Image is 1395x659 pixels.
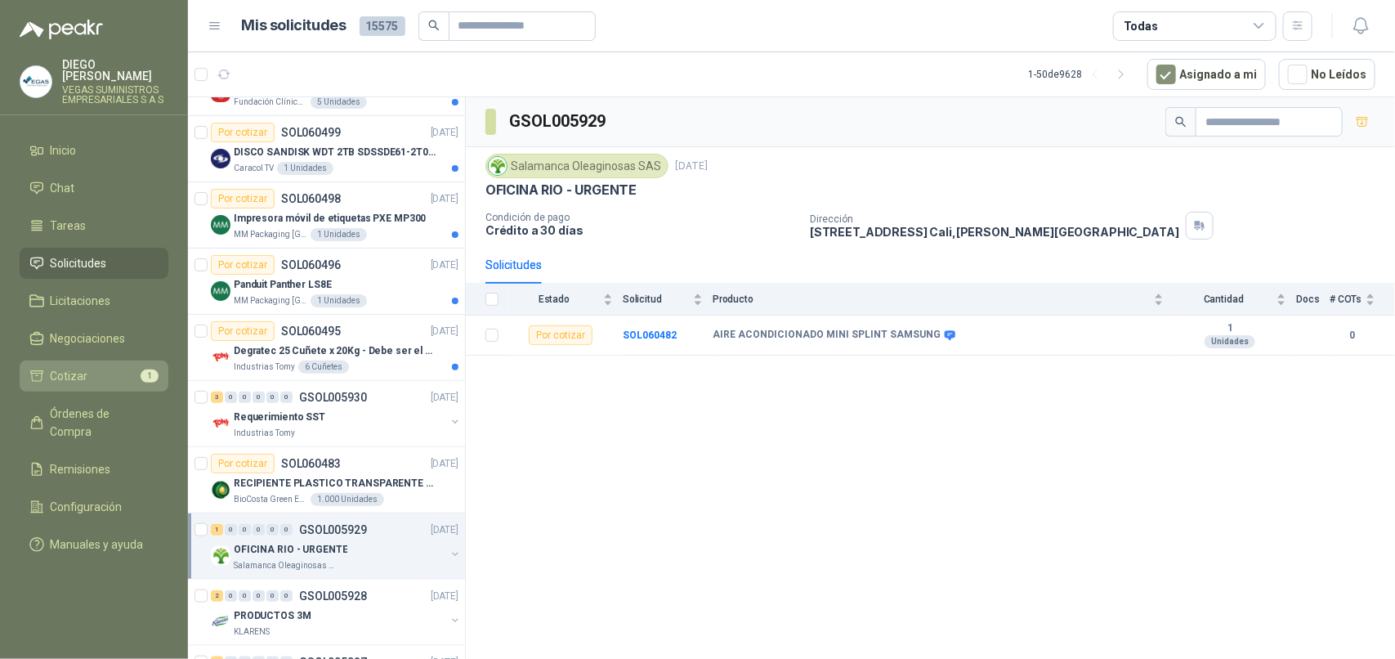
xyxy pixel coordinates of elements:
span: 1 [141,370,159,383]
img: Company Logo [489,157,507,175]
p: SOL060483 [281,458,341,469]
p: OFICINA RIO - URGENTE [485,182,637,199]
p: MM Packaging [GEOGRAPHIC_DATA] [234,294,307,307]
th: Solicitud [623,284,713,316]
div: Unidades [1205,335,1255,348]
span: Inicio [51,141,77,159]
div: Por cotizar [529,325,592,345]
div: 0 [239,590,251,602]
h3: GSOL005929 [509,109,608,134]
span: Solicitud [623,294,690,305]
p: SOL060498 [281,193,341,204]
span: Negociaciones [51,329,126,347]
p: GSOL005929 [299,524,367,536]
div: 0 [253,392,265,403]
p: [DATE] [431,522,458,538]
span: 15575 [360,16,405,36]
p: BioCosta Green Energy S.A.S [234,493,307,506]
img: Logo peakr [20,20,103,39]
span: Cantidad [1174,294,1273,305]
img: Company Logo [211,215,230,235]
p: SOL060499 [281,127,341,138]
p: SOL060495 [281,325,341,337]
div: 0 [266,524,279,536]
p: RECIPIENTE PLASTICO TRANSPARENTE 500 ML [234,476,437,491]
th: # COTs [1330,284,1395,316]
p: PRODUCTOS 3M [234,608,311,624]
div: 0 [266,590,279,602]
p: [STREET_ADDRESS] Cali , [PERSON_NAME][GEOGRAPHIC_DATA] [810,225,1179,239]
p: OFICINA RIO - URGENTE [234,542,347,558]
img: Company Logo [20,66,51,97]
a: SOL060482 [623,329,677,341]
b: 1 [1174,322,1286,335]
img: Company Logo [211,414,230,433]
span: Licitaciones [51,292,111,310]
img: Company Logo [211,149,230,168]
div: 0 [280,524,293,536]
span: search [428,20,440,31]
p: SOL060496 [281,259,341,271]
span: # COTs [1330,294,1362,305]
div: 1.000 Unidades [311,493,384,506]
a: Licitaciones [20,285,168,316]
span: Producto [713,294,1151,305]
div: Todas [1124,17,1158,35]
a: Inicio [20,135,168,166]
p: [DATE] [675,159,708,174]
p: DISCO SANDISK WDT 2TB SDSSDE61-2T00-G25 [234,145,437,160]
p: DIEGO [PERSON_NAME] [62,59,168,82]
a: Manuales y ayuda [20,529,168,560]
span: search [1175,116,1187,128]
img: Company Logo [211,612,230,632]
p: Industrias Tomy [234,361,295,374]
div: 3 [211,392,223,403]
p: [DATE] [431,324,458,339]
div: 0 [225,590,237,602]
div: 0 [253,590,265,602]
div: 0 [253,524,265,536]
a: 3 0 0 0 0 0 GSOL005930[DATE] Company LogoRequerimiento SSTIndustrias Tomy [211,388,462,440]
img: Company Logo [211,347,230,367]
div: 0 [239,524,251,536]
p: KLARENS [234,625,270,639]
a: Chat [20,173,168,204]
div: 0 [225,392,237,403]
p: [DATE] [431,125,458,141]
a: Por cotizarSOL060495[DATE] Company LogoDegratec 25 Cuñete x 20Kg - Debe ser el de Tecnas (por aho... [188,315,465,381]
div: Salamanca Oleaginosas SAS [485,154,668,178]
a: Por cotizarSOL060498[DATE] Company LogoImpresora móvil de etiquetas PXE MP300MM Packaging [GEOGRA... [188,182,465,249]
a: Por cotizarSOL060483[DATE] Company LogoRECIPIENTE PLASTICO TRANSPARENTE 500 MLBioCosta Green Ener... [188,447,465,513]
div: 0 [239,392,251,403]
b: AIRE ACONDICIONADO MINI SPLINT SAMSUNG [713,329,941,342]
a: 2 0 0 0 0 0 GSOL005928[DATE] Company LogoPRODUCTOS 3MKLARENS [211,586,462,639]
h1: Mis solicitudes [242,14,347,38]
span: Manuales y ayuda [51,536,144,554]
p: GSOL005928 [299,590,367,602]
span: Solicitudes [51,254,107,272]
div: Por cotizar [211,189,275,208]
p: [DATE] [431,390,458,406]
p: Crédito a 30 días [485,223,797,237]
div: 0 [280,392,293,403]
span: Configuración [51,498,123,516]
th: Estado [508,284,623,316]
a: Órdenes de Compra [20,398,168,447]
div: 1 Unidades [311,228,367,241]
a: Remisiones [20,454,168,485]
div: Por cotizar [211,123,275,142]
img: Company Logo [211,546,230,566]
div: 6 Cuñetes [298,361,349,374]
button: No Leídos [1279,59,1375,90]
p: Industrias Tomy [234,427,295,440]
a: 1 0 0 0 0 0 GSOL005929[DATE] Company LogoOFICINA RIO - URGENTESalamanca Oleaginosas SAS [211,520,462,572]
p: Fundación Clínica Shaio [234,96,307,109]
a: Negociaciones [20,323,168,354]
span: Cotizar [51,367,88,385]
p: [DATE] [431,258,458,273]
div: 1 Unidades [311,294,367,307]
th: Cantidad [1174,284,1296,316]
button: Asignado a mi [1147,59,1266,90]
div: 0 [225,524,237,536]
